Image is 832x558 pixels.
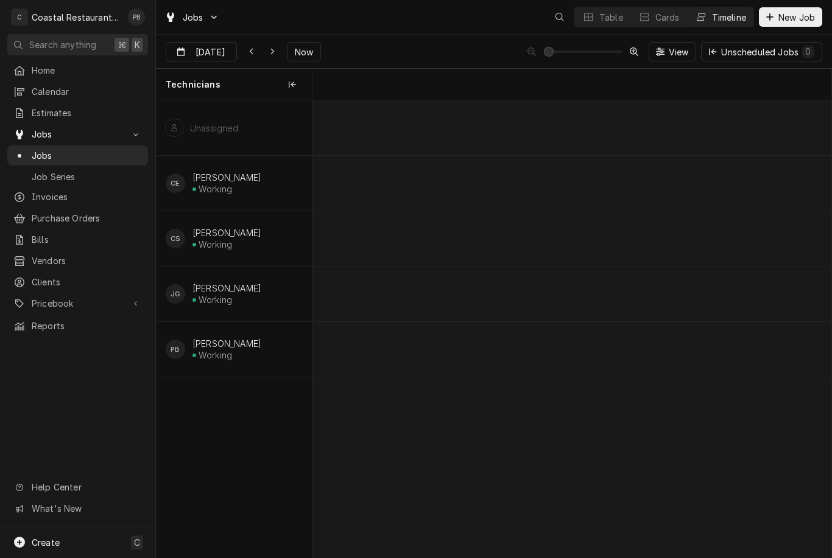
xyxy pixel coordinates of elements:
span: Clients [32,276,142,288]
div: James Gatton's Avatar [166,284,185,304]
div: Cards [655,11,680,24]
a: Go to Help Center [7,477,148,497]
div: C [11,9,28,26]
button: Open search [550,7,569,27]
button: Now [287,42,321,61]
span: Bills [32,233,142,246]
div: Coastal Restaurant Repair [32,11,121,24]
span: Now [292,46,316,58]
span: ⌘ [118,38,126,51]
div: Technicians column. SPACE for context menu [156,69,312,100]
span: Reports [32,319,142,332]
div: Chris Sockriter's Avatar [166,229,185,248]
div: Timeline [712,11,746,24]
span: Job Series [32,170,142,183]
a: Job Series [7,167,148,187]
div: Working [199,295,232,305]
span: New Job [776,11,817,24]
a: Go to Jobs [7,124,148,144]
span: Jobs [32,128,124,141]
div: left [156,100,312,558]
span: Pricebook [32,297,124,310]
a: Go to Pricebook [7,293,148,313]
div: normal [312,100,831,558]
div: [PERSON_NAME] [192,172,261,183]
span: What's New [32,502,141,515]
div: Working [199,350,232,360]
div: [PERSON_NAME] [192,338,261,349]
span: Purchase Orders [32,212,142,225]
div: Table [599,11,623,24]
div: PB [128,9,145,26]
a: Clients [7,272,148,292]
a: Go to Jobs [160,7,224,27]
span: Calendar [32,85,142,98]
span: Create [32,537,60,548]
button: Unscheduled Jobs0 [701,42,822,61]
span: Estimates [32,106,142,119]
a: Invoices [7,187,148,207]
a: Purchase Orders [7,208,148,228]
a: Bills [7,229,148,249]
span: Vendors [32,254,142,267]
div: JG [166,284,185,304]
a: Calendar [7,82,148,102]
a: Home [7,60,148,80]
div: Unassigned [190,123,239,133]
div: Working [199,184,232,194]
a: Vendors [7,251,148,271]
button: [DATE] [166,42,237,61]
div: Working [199,239,232,249]
div: CE [166,173,185,193]
span: Technicians [166,78,220,91]
span: C [134,536,140,549]
span: Invoices [32,190,142,203]
a: Reports [7,316,148,336]
span: Help Center [32,481,141,493]
span: Jobs [32,149,142,162]
a: Go to What's New [7,498,148,518]
div: Phill Blush's Avatar [128,9,145,26]
div: PB [166,340,185,359]
a: Estimates [7,103,148,123]
button: View [649,42,697,61]
button: New Job [759,7,822,27]
div: Carlos Espin's Avatar [166,173,185,193]
div: Phill Blush's Avatar [166,340,185,359]
div: CS [166,229,185,248]
span: Search anything [29,38,96,51]
span: Home [32,64,142,77]
button: Search anything⌘K [7,34,148,55]
span: Jobs [183,11,203,24]
a: Jobs [7,145,148,166]
span: K [135,38,140,51]
div: 0 [805,45,812,58]
span: View [666,46,691,58]
div: [PERSON_NAME] [192,283,261,293]
div: Unscheduled Jobs [721,46,814,58]
div: [PERSON_NAME] [192,228,261,238]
